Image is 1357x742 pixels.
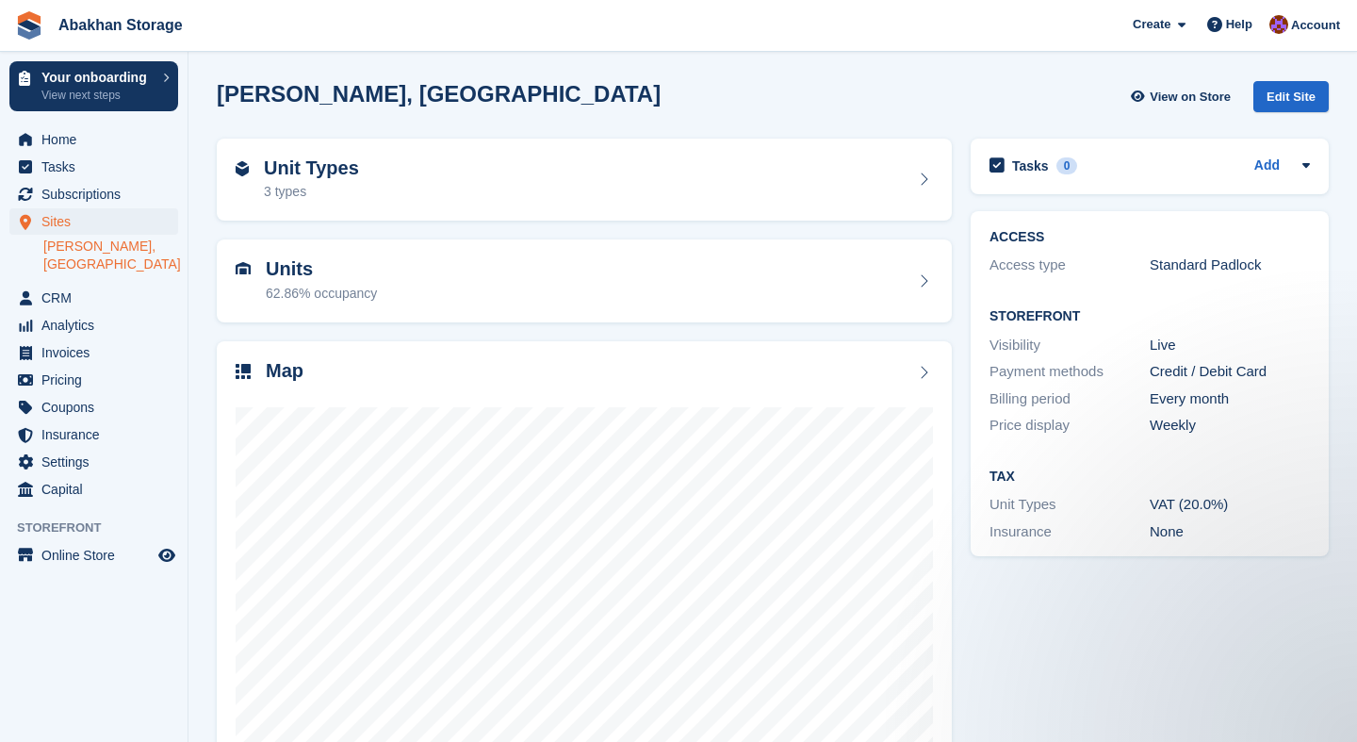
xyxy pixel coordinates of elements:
[1291,16,1340,35] span: Account
[989,255,1150,276] div: Access type
[989,361,1150,383] div: Payment methods
[1133,15,1170,34] span: Create
[264,182,359,202] div: 3 types
[41,421,155,448] span: Insurance
[989,335,1150,356] div: Visibility
[217,239,952,322] a: Units 62.86% occupancy
[41,449,155,475] span: Settings
[989,521,1150,543] div: Insurance
[989,494,1150,516] div: Unit Types
[9,339,178,366] a: menu
[9,367,178,393] a: menu
[1254,156,1280,177] a: Add
[41,126,155,153] span: Home
[41,394,155,420] span: Coupons
[9,449,178,475] a: menu
[1150,494,1310,516] div: VAT (20.0%)
[41,339,155,366] span: Invoices
[15,11,43,40] img: stora-icon-8386f47178a22dfd0bd8f6a31ec36ba5ce8667c1dd55bd0f319d3a0aa187defe.svg
[41,154,155,180] span: Tasks
[266,284,377,304] div: 62.86% occupancy
[1150,88,1231,107] span: View on Store
[9,208,178,235] a: menu
[41,87,154,104] p: View next steps
[1253,81,1329,120] a: Edit Site
[41,285,155,311] span: CRM
[1150,361,1310,383] div: Credit / Debit Card
[1150,255,1310,276] div: Standard Padlock
[989,388,1150,410] div: Billing period
[266,360,303,382] h2: Map
[1128,81,1238,112] a: View on Store
[9,421,178,448] a: menu
[264,157,359,179] h2: Unit Types
[236,161,249,176] img: unit-type-icn-2b2737a686de81e16bb02015468b77c625bbabd49415b5ef34ead5e3b44a266d.svg
[1253,81,1329,112] div: Edit Site
[9,394,178,420] a: menu
[217,81,661,107] h2: [PERSON_NAME], [GEOGRAPHIC_DATA]
[989,230,1310,245] h2: ACCESS
[9,61,178,111] a: Your onboarding View next steps
[236,364,251,379] img: map-icn-33ee37083ee616e46c38cad1a60f524a97daa1e2b2c8c0bc3eb3415660979fc1.svg
[17,519,188,537] span: Storefront
[1056,157,1078,174] div: 0
[43,238,178,273] a: [PERSON_NAME], [GEOGRAPHIC_DATA]
[41,71,154,84] p: Your onboarding
[989,415,1150,437] div: Price display
[9,181,178,207] a: menu
[989,309,1310,324] h2: Storefront
[41,367,155,393] span: Pricing
[41,312,155,338] span: Analytics
[1226,15,1252,34] span: Help
[236,262,251,275] img: unit-icn-7be61d7bf1b0ce9d3e12c5938cc71ed9869f7b940bace4675aadf7bd6d80202e.svg
[989,470,1310,485] h2: Tax
[1150,388,1310,410] div: Every month
[41,208,155,235] span: Sites
[9,312,178,338] a: menu
[9,285,178,311] a: menu
[9,476,178,503] a: menu
[9,154,178,180] a: menu
[1150,415,1310,437] div: Weekly
[1150,335,1310,356] div: Live
[1269,15,1288,34] img: William Abakhan
[41,181,155,207] span: Subscriptions
[51,9,190,41] a: Abakhan Storage
[41,476,155,503] span: Capital
[155,544,178,567] a: Preview store
[1150,521,1310,543] div: None
[266,258,377,280] h2: Units
[1012,157,1049,174] h2: Tasks
[9,126,178,153] a: menu
[217,139,952,222] a: Unit Types 3 types
[9,542,178,569] a: menu
[41,542,155,569] span: Online Store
